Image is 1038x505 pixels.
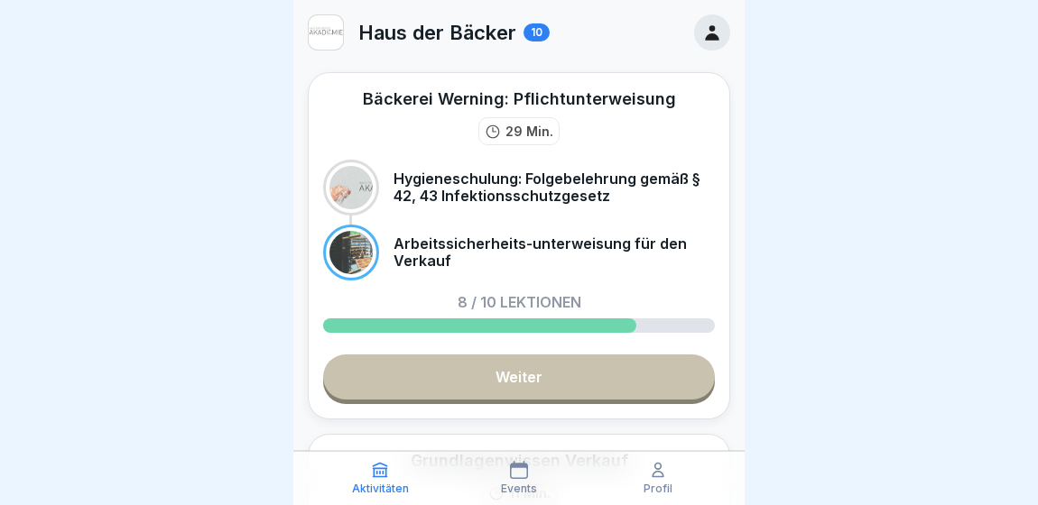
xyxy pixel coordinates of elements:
[458,295,581,309] p: 8 / 10 Lektionen
[323,354,715,399] a: Weiter
[501,482,537,495] p: Events
[394,235,715,270] p: Arbeitssicherheits-unterweisung für den Verkauf
[505,122,553,141] p: 29 Min.
[363,87,676,110] div: Bäckerei Werning: Pflichtunterweisung
[411,449,628,472] div: Grundlagenwissen Verkauf
[352,482,409,495] p: Aktivitäten
[309,15,343,50] img: h1uq8udo25ity8yr8xlavs7l.png
[358,21,516,44] p: Haus der Bäcker
[644,482,672,495] p: Profil
[524,23,550,41] div: 10
[394,170,715,205] p: Hygieneschulung: Folgebelehrung gemäß § 42, 43 Infektionsschutzgesetz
